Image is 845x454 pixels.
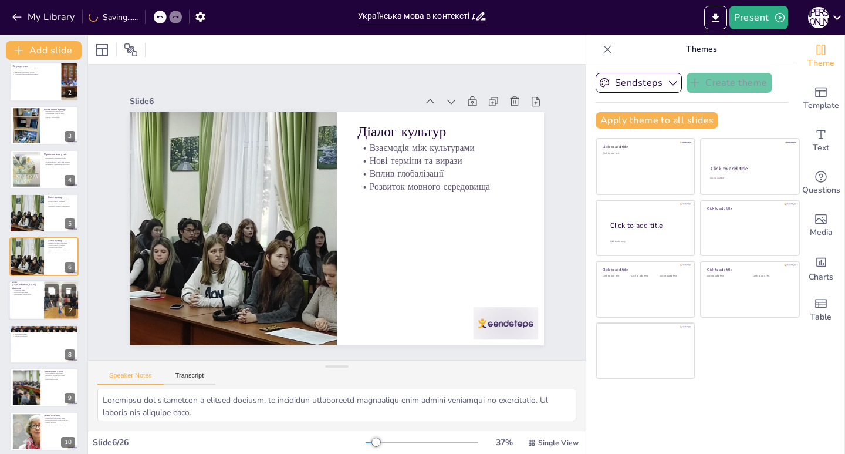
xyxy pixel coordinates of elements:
[44,112,75,115] p: Позитивний вплив на мову
[44,379,75,381] p: Збереження мови
[44,372,75,375] p: Популярність запозичень
[797,204,844,247] div: Add images, graphics, shapes or video
[89,12,138,23] div: Saving......
[44,417,75,419] p: Підтримка української мови
[12,294,40,296] p: Збереження ідентичності
[48,239,75,243] p: Діалог культур
[711,165,789,172] div: Click to add title
[9,8,80,26] button: My Library
[48,205,75,207] p: Розвиток мовного середовища
[9,281,79,321] div: 7
[97,372,164,385] button: Speaker Notes
[631,275,658,278] div: Click to add text
[9,237,79,276] div: 6
[45,284,59,298] button: Duplicate Slide
[48,246,75,248] p: Вплив глобалізації
[802,184,840,197] span: Questions
[13,73,58,75] p: Роль мови в культурному розвитку
[808,6,829,29] button: К [PERSON_NAME]
[44,159,75,162] p: Підтримка мови в діаспорі
[61,437,75,448] div: 10
[124,43,138,57] span: Position
[65,306,76,317] div: 7
[12,289,40,291] p: Адаптація мови
[48,248,75,251] p: Розвиток мовного середовища
[93,437,366,448] div: Slide 6 / 26
[729,6,788,29] button: Present
[13,333,75,335] p: Нові мовні норми
[9,62,79,101] div: 2
[797,289,844,331] div: Add a table
[65,349,75,360] div: 8
[12,287,40,290] p: Підтримка мови через освіту
[807,57,834,70] span: Theme
[704,6,727,29] button: Export to PowerPoint
[44,157,75,159] p: Поширення української мови
[200,120,241,408] div: Slide 6
[9,150,79,189] div: 4
[490,437,518,448] div: 37 %
[603,152,687,155] div: Click to add text
[44,423,75,426] p: Результати мовної політики
[797,78,844,120] div: Add ready made slides
[44,162,75,164] p: [DEMOGRAPHIC_DATA] для розвитку
[44,376,75,379] p: Культурний обмін
[48,203,75,205] p: Вплив глобалізації
[13,71,58,73] p: Значення культурного обміну
[48,242,75,244] p: Взаємодія між культурами
[797,35,844,78] div: Change the overall theme
[810,226,833,239] span: Media
[710,177,788,180] div: Click to add text
[281,21,311,187] p: Нові терміни та вирази
[307,23,337,190] p: Розвиток мовного середовища
[617,35,786,63] p: Themes
[97,389,576,421] textarea: Loremipsu dol sitametcon a elitsed doeiusm, te incididun utlaboreetd magnaaliqu enim admini venia...
[249,17,286,184] p: Діалог культур
[13,69,58,71] p: Взаємодія з іншими культурами
[797,120,844,162] div: Add text boxes
[65,88,75,98] div: 2
[660,275,687,278] div: Click to add text
[809,271,833,284] span: Charts
[62,284,76,298] button: Delete Slide
[13,66,58,69] p: Українська мова як елемент ідентичності
[603,144,687,149] div: Click to add title
[13,335,75,338] p: Тренди в мовленні
[48,200,75,203] p: Нові терміни та вирази
[707,206,791,210] div: Click to add title
[44,413,75,417] p: Мовна політика
[797,162,844,204] div: Get real-time input from your audience
[44,421,75,423] p: Заходи в освіті
[44,375,75,377] p: Вплив на молодіжний сленг
[13,331,75,333] p: Соціальні мережі
[6,41,82,60] button: Add slide
[610,221,685,231] div: Click to add title
[12,291,40,294] p: Культурні програми
[813,142,829,154] span: Text
[687,73,772,93] button: Create theme
[707,275,744,278] div: Click to add text
[44,115,75,117] p: Негативні наслідки
[9,412,79,450] div: 10
[13,326,75,329] p: Сучасні тенденції
[44,117,75,119] p: Процес запозичення
[65,218,75,229] div: 5
[164,372,216,385] button: Transcript
[797,247,844,289] div: Add charts and graphs
[9,106,79,145] div: 3
[48,244,75,247] p: Нові терміни та вирази
[65,393,75,403] div: 9
[44,163,75,166] p: Важливість збереження ідентичності
[358,8,475,25] input: Insert title
[294,22,324,188] p: Вплив глобалізації
[13,64,58,68] p: Вступ до теми
[13,329,75,331] p: Вплив технологій
[603,267,687,272] div: Click to add title
[44,370,75,374] p: Запозичення в мові
[803,99,839,112] span: Template
[268,19,298,186] p: Взаємодія між культурами
[596,73,682,93] button: Sendsteps
[65,175,75,186] div: 4
[9,368,79,407] div: 9
[93,41,111,59] div: Layout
